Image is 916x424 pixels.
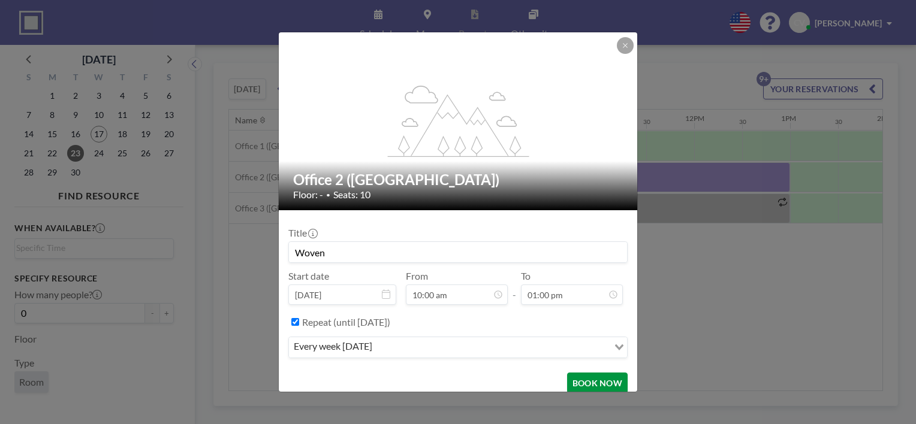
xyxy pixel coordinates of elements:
[289,337,627,358] div: Search for option
[288,227,317,239] label: Title
[293,189,323,201] span: Floor: -
[567,372,628,393] button: BOOK NOW
[293,171,624,189] h2: Office 2 ([GEOGRAPHIC_DATA])
[376,340,607,355] input: Search for option
[388,84,529,156] g: flex-grow: 1.2;
[302,316,390,328] label: Repeat (until [DATE])
[289,242,627,262] input: Caitlin's reservation
[513,274,516,301] span: -
[291,340,375,355] span: every week [DATE]
[326,190,330,199] span: •
[406,270,428,282] label: From
[333,189,370,201] span: Seats: 10
[288,270,329,282] label: Start date
[521,270,531,282] label: To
